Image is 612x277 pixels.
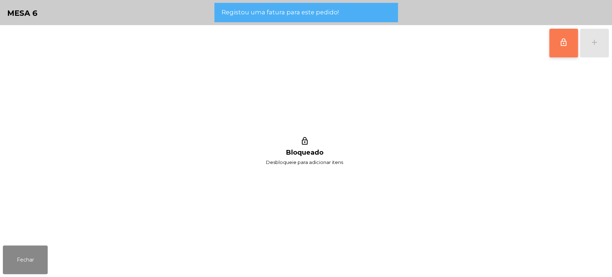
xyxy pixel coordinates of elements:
span: lock_outline [559,38,568,47]
button: lock_outline [549,29,578,57]
span: Desbloqueie para adicionar itens [266,158,343,167]
h1: Bloqueado [286,149,323,156]
button: Fechar [3,245,48,274]
h4: Mesa 6 [7,8,38,19]
i: lock_outline [299,137,310,147]
span: Registou uma fatura para este pedido! [221,8,338,17]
